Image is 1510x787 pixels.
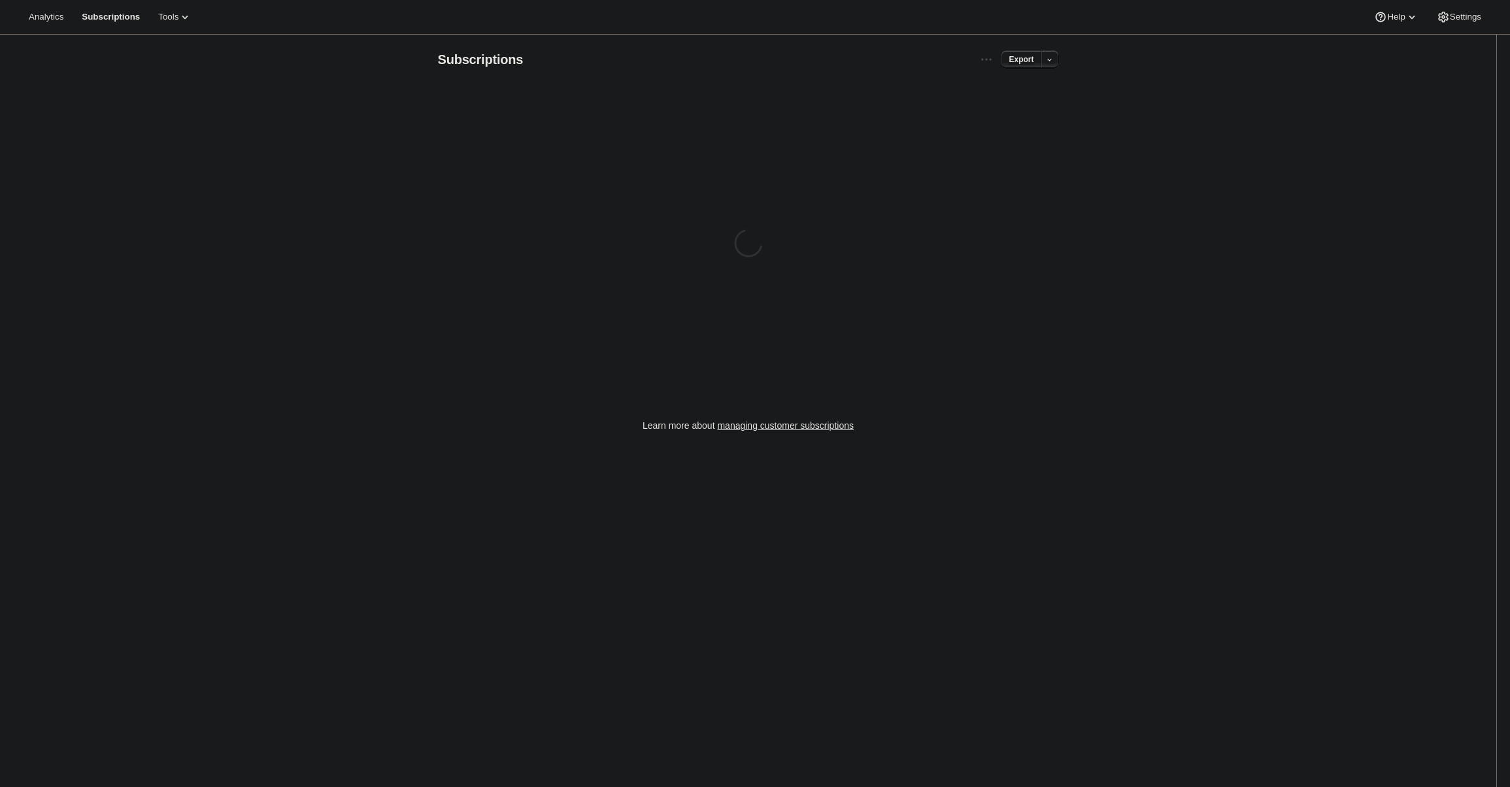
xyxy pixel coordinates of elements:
[21,8,71,26] button: Analytics
[643,419,854,432] p: Learn more about
[150,8,199,26] button: Tools
[82,12,140,22] span: Subscriptions
[1450,12,1481,22] span: Settings
[1387,12,1405,22] span: Help
[1366,8,1426,26] button: Help
[977,50,996,69] button: View actions for Subscriptions
[438,52,524,67] span: Subscriptions
[1001,50,1041,69] button: Export
[717,420,854,431] a: managing customer subscriptions
[74,8,148,26] button: Subscriptions
[158,12,178,22] span: Tools
[1429,8,1489,26] button: Settings
[1009,54,1033,65] span: Export
[29,12,63,22] span: Analytics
